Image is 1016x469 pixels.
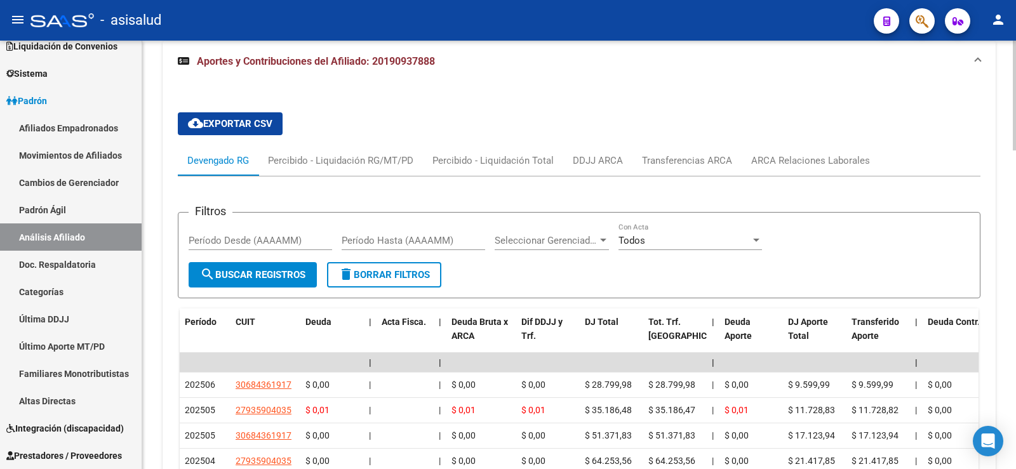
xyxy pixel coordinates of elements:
[305,456,330,466] span: $ 0,00
[338,267,354,282] mat-icon: delete
[327,262,441,287] button: Borrar Filtros
[236,380,291,390] span: 30684361917
[236,430,291,440] span: 30684361917
[585,405,632,415] span: $ 35.186,48
[712,456,714,466] span: |
[852,380,893,390] span: $ 9.599,99
[10,12,25,27] mat-icon: menu
[648,430,695,440] span: $ 51.371,83
[788,430,835,440] span: $ 17.123,94
[236,405,291,415] span: 27935904035
[928,317,980,327] span: Deuda Contr.
[648,405,695,415] span: $ 35.186,47
[852,456,899,466] span: $ 21.417,85
[712,430,714,440] span: |
[648,380,695,390] span: $ 28.799,98
[915,430,917,440] span: |
[923,308,986,364] datatable-header-cell: Deuda Contr.
[915,317,918,327] span: |
[188,116,203,131] mat-icon: cloud_download
[6,421,124,435] span: Integración (discapacidad)
[6,449,122,463] span: Prestadores / Proveedores
[268,154,413,168] div: Percibido - Liquidación RG/MT/PD
[197,55,435,67] span: Aportes y Contribuciones del Afiliado: 20190937888
[852,430,899,440] span: $ 17.123,94
[648,317,735,341] span: Tot. Trf. [GEOGRAPHIC_DATA]
[573,154,623,168] div: DDJJ ARCA
[178,112,283,135] button: Exportar CSV
[369,430,371,440] span: |
[100,6,161,34] span: - asisalud
[231,308,300,364] datatable-header-cell: CUIT
[643,308,707,364] datatable-header-cell: Tot. Trf. Bruto
[163,41,996,82] mat-expansion-panel-header: Aportes y Contribuciones del Afiliado: 20190937888
[585,430,632,440] span: $ 51.371,83
[712,380,714,390] span: |
[185,405,215,415] span: 202505
[180,308,231,364] datatable-header-cell: Período
[451,456,476,466] span: $ 0,00
[788,405,835,415] span: $ 11.728,83
[439,456,441,466] span: |
[305,317,331,327] span: Deuda
[915,357,918,367] span: |
[642,154,732,168] div: Transferencias ARCA
[369,456,371,466] span: |
[725,405,749,415] span: $ 0,01
[788,456,835,466] span: $ 21.417,85
[446,308,516,364] datatable-header-cell: Deuda Bruta x ARCA
[6,39,117,53] span: Liquidación de Convenios
[788,317,828,341] span: DJ Aporte Total
[189,202,232,220] h3: Filtros
[788,380,830,390] span: $ 9.599,99
[439,430,441,440] span: |
[451,317,508,341] span: Deuda Bruta x ARCA
[6,67,48,81] span: Sistema
[236,317,255,327] span: CUIT
[451,405,476,415] span: $ 0,01
[451,380,476,390] span: $ 0,00
[991,12,1006,27] mat-icon: person
[451,430,476,440] span: $ 0,00
[707,308,719,364] datatable-header-cell: |
[712,357,714,367] span: |
[432,154,554,168] div: Percibido - Liquidación Total
[585,317,618,327] span: DJ Total
[305,405,330,415] span: $ 0,01
[648,456,695,466] span: $ 64.253,56
[236,456,291,466] span: 27935904035
[725,380,749,390] span: $ 0,00
[712,405,714,415] span: |
[434,308,446,364] datatable-header-cell: |
[439,380,441,390] span: |
[521,405,545,415] span: $ 0,01
[915,456,917,466] span: |
[928,456,952,466] span: $ 0,00
[719,308,783,364] datatable-header-cell: Deuda Aporte
[185,456,215,466] span: 202504
[618,235,645,246] span: Todos
[521,317,563,341] span: Dif DDJJ y Trf.
[364,308,377,364] datatable-header-cell: |
[928,380,952,390] span: $ 0,00
[369,380,371,390] span: |
[751,154,870,168] div: ARCA Relaciones Laborales
[852,405,899,415] span: $ 11.728,82
[6,94,47,108] span: Padrón
[377,308,434,364] datatable-header-cell: Acta Fisca.
[185,380,215,390] span: 202506
[189,262,317,287] button: Buscar Registros
[439,317,441,327] span: |
[439,357,441,367] span: |
[973,426,1003,456] div: Open Intercom Messenger
[928,430,952,440] span: $ 0,00
[187,154,249,168] div: Devengado RG
[305,380,330,390] span: $ 0,00
[915,405,917,415] span: |
[846,308,910,364] datatable-header-cell: Transferido Aporte
[369,357,371,367] span: |
[188,118,272,129] span: Exportar CSV
[439,405,441,415] span: |
[300,308,364,364] datatable-header-cell: Deuda
[521,430,545,440] span: $ 0,00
